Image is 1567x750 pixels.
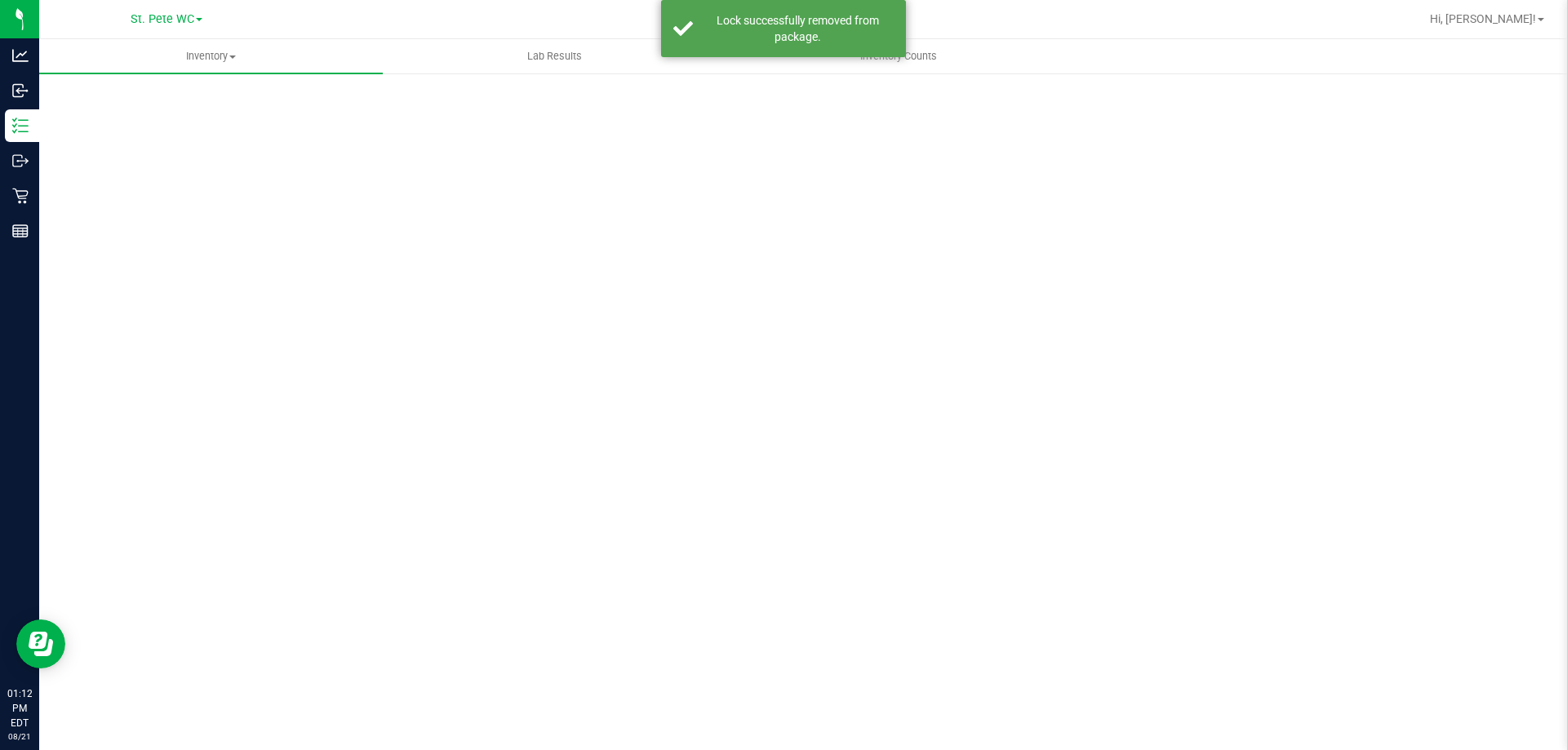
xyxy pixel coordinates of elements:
[16,619,65,668] iframe: Resource center
[131,12,194,26] span: St. Pete WC
[12,82,29,99] inline-svg: Inbound
[12,188,29,204] inline-svg: Retail
[7,730,32,743] p: 08/21
[39,49,383,64] span: Inventory
[505,49,604,64] span: Lab Results
[39,39,383,73] a: Inventory
[12,153,29,169] inline-svg: Outbound
[12,47,29,64] inline-svg: Analytics
[1430,12,1536,25] span: Hi, [PERSON_NAME]!
[383,39,726,73] a: Lab Results
[702,12,894,45] div: Lock successfully removed from package.
[12,118,29,134] inline-svg: Inventory
[12,223,29,239] inline-svg: Reports
[7,686,32,730] p: 01:12 PM EDT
